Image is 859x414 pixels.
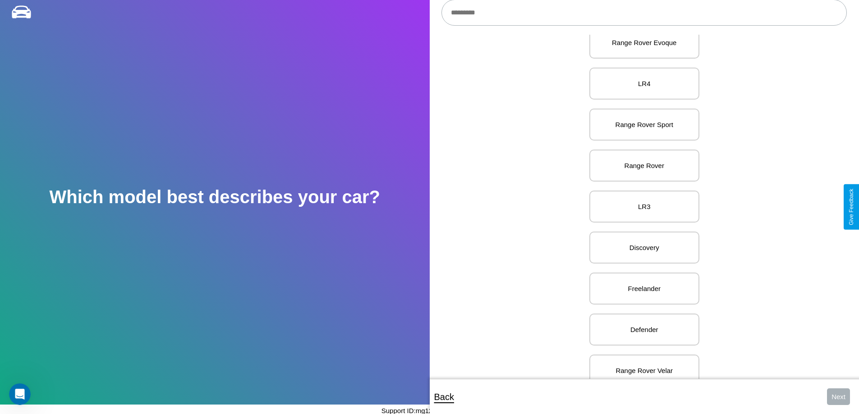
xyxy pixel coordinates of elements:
[599,77,689,90] p: LR4
[599,364,689,377] p: Range Rover Velar
[599,200,689,213] p: LR3
[848,189,854,225] div: Give Feedback
[599,36,689,49] p: Range Rover Evoque
[599,241,689,254] p: Discovery
[434,389,454,405] p: Back
[599,118,689,131] p: Range Rover Sport
[49,187,380,207] h2: Which model best describes your car?
[599,159,689,172] p: Range Rover
[599,323,689,336] p: Defender
[9,383,31,405] iframe: Intercom live chat
[599,282,689,295] p: Freelander
[827,388,850,405] button: Next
